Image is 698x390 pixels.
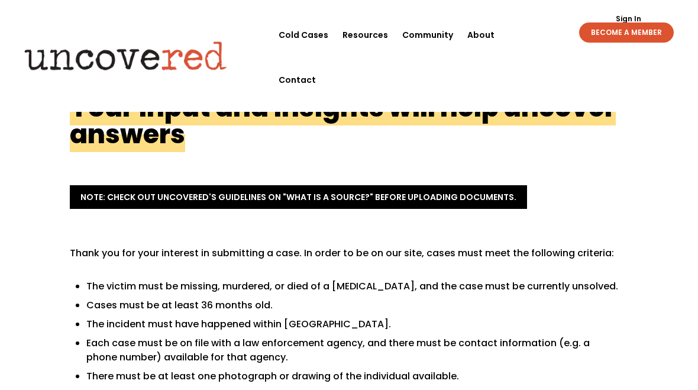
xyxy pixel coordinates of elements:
[86,369,619,383] li: There must be at least one photograph or drawing of the individual available.
[86,317,619,331] li: The incident must have happened within [GEOGRAPHIC_DATA].
[609,15,648,22] a: Sign In
[70,185,527,209] a: Note: Check out Uncovered's guidelines on "What is a Source?" before uploading documents.
[342,12,388,57] a: Resources
[86,279,619,294] li: The victim must be missing, murdered, or died of a [MEDICAL_DATA], and the case must be currently...
[86,298,619,312] li: Cases must be at least 36 months old.
[402,12,453,57] a: Community
[70,89,616,152] h1: Your input and insights will help uncover answers
[15,33,237,78] img: Uncovered logo
[70,246,619,270] p: Thank you for your interest in submitting a case. In order to be on our site, cases must meet the...
[279,12,328,57] a: Cold Cases
[86,336,619,365] li: Each case must be on file with a law enforcement agency, and there must be contact information (e...
[279,57,316,102] a: Contact
[467,12,495,57] a: About
[579,22,674,43] a: BECOME A MEMBER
